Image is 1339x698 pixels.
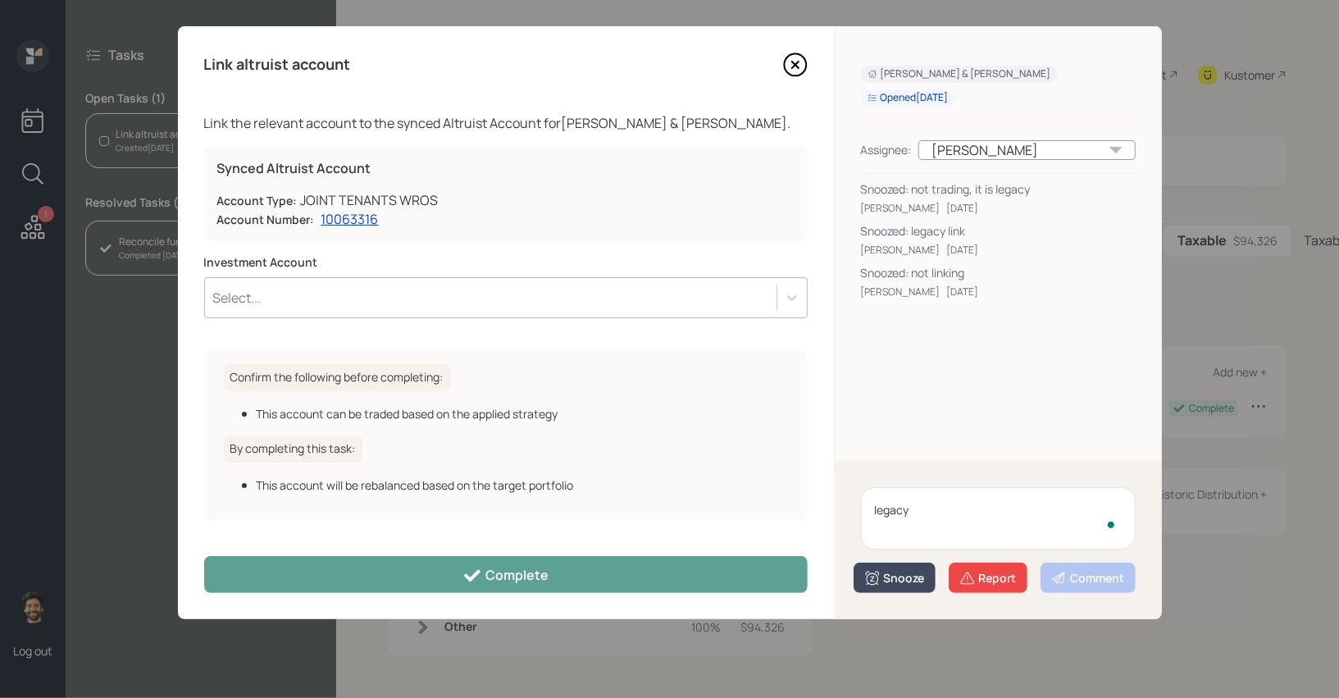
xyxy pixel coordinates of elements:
div: JOINT TENANTS WROS [301,190,439,210]
label: Account Type: [217,193,298,209]
button: Report [949,563,1027,593]
div: Assignee: [861,141,912,158]
div: Snoozed: not linking [861,264,1136,281]
div: Select... [213,289,262,307]
div: [DATE] [947,243,979,258]
div: [PERSON_NAME] [918,140,1136,160]
div: Report [959,570,1017,586]
h6: By completing this task: [224,436,362,463]
div: Link the relevant account to the synced Altruist Account for [PERSON_NAME] & [PERSON_NAME] . [204,113,808,133]
div: Opened [DATE] [868,91,949,105]
h4: Link altruist account [204,56,351,74]
button: Comment [1041,563,1136,593]
h6: Confirm the following before completing: [224,364,450,391]
div: This account can be traded based on the applied strategy [257,405,788,422]
div: Snoozed: not trading, it is legacy [861,180,1136,198]
div: This account will be rebalanced based on the target portfolio [257,477,788,494]
div: [DATE] [947,201,979,216]
button: Complete [204,556,808,593]
div: Snoozed: legacy link [861,222,1136,240]
div: Complete [462,566,549,586]
div: Snooze [864,570,925,586]
div: [PERSON_NAME] & [PERSON_NAME] [868,67,1051,81]
a: 10063316 [321,210,379,228]
label: Account Number: [217,212,315,228]
label: Investment Account [204,254,808,271]
label: Synced Altruist Account [217,159,795,177]
div: Comment [1051,570,1125,586]
div: [DATE] [947,285,979,299]
div: [PERSON_NAME] [861,201,940,216]
div: [PERSON_NAME] [861,243,940,258]
textarea: To enrich screen reader interactions, please activate Accessibility in Grammarly extension settings [861,487,1136,550]
div: [PERSON_NAME] [861,285,940,299]
button: Snooze [854,563,936,593]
